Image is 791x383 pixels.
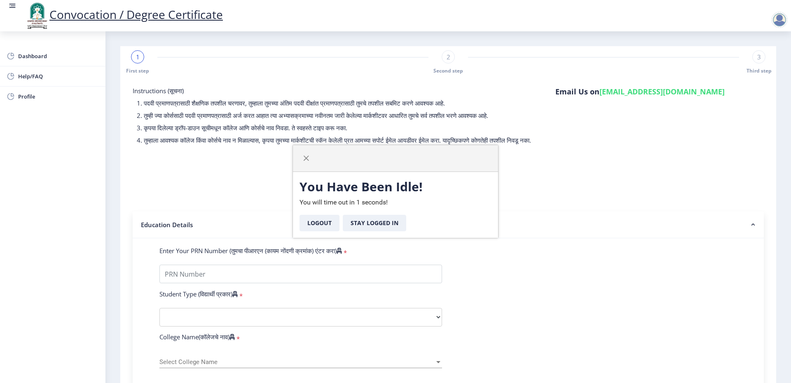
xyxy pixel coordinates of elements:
p: 2. तुम्ही ज्या कोर्ससाठी पदवी प्रमाणपत्रासाठी अर्ज करत आहात त्या अभ्यासक्रमाच्या नवीनतम जारी केले... [137,111,553,120]
p: 1. पदवी प्रमाणपत्रासाठी शैक्षणिक तपशील चरणावर, तुम्हाला तुमच्या अंतिम पदवी दीक्षांत प्रमाणपत्रासा... [137,99,553,107]
span: Help/FAQ [18,71,99,81]
span: Select College Name [159,359,435,366]
span: Second step [433,67,463,74]
span: First step [126,67,149,74]
label: Student Type (विद्यार्थी प्रकार) [159,290,238,298]
img: logo [25,2,49,30]
span: Instructions (सूचना) [133,87,184,95]
p: 4. तुम्हाला आवश्यक कॉलेज किंवा कोर्सचे नाव न मिळाल्यास, कृपया तुमच्या मार्कशीटची स्कॅन केलेली प्र... [137,136,553,144]
a: [EMAIL_ADDRESS][DOMAIN_NAME] [599,87,725,96]
span: Dashboard [18,51,99,61]
nb-accordion-item-header: Education Details [133,211,764,238]
button: Logout [300,215,339,231]
button: Stay Logged In [343,215,406,231]
span: Profile [18,92,99,101]
a: Convocation / Degree Certificate [25,7,223,22]
div: You will time out in 1 seconds! [293,172,498,238]
span: 2 [447,53,450,61]
p: 3. कृपया दिलेल्या ड्रॉप-डाउन सूचीमधून कॉलेज आणि कोर्सचे नाव निवडा. ते स्वहस्ते टाइप करू नका. [137,124,553,132]
label: College Name(कॉलेजचे नाव) [159,333,235,341]
h6: Email Us on [555,87,725,96]
input: PRN Number [159,265,442,283]
span: 3 [757,53,761,61]
span: Third step [747,67,772,74]
label: Enter Your PRN Number (तुमचा पीआरएन (कायम नोंदणी क्रमांक) एंटर करा) [159,247,342,255]
span: 1 [136,53,140,61]
h3: You Have Been Idle! [300,179,491,195]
